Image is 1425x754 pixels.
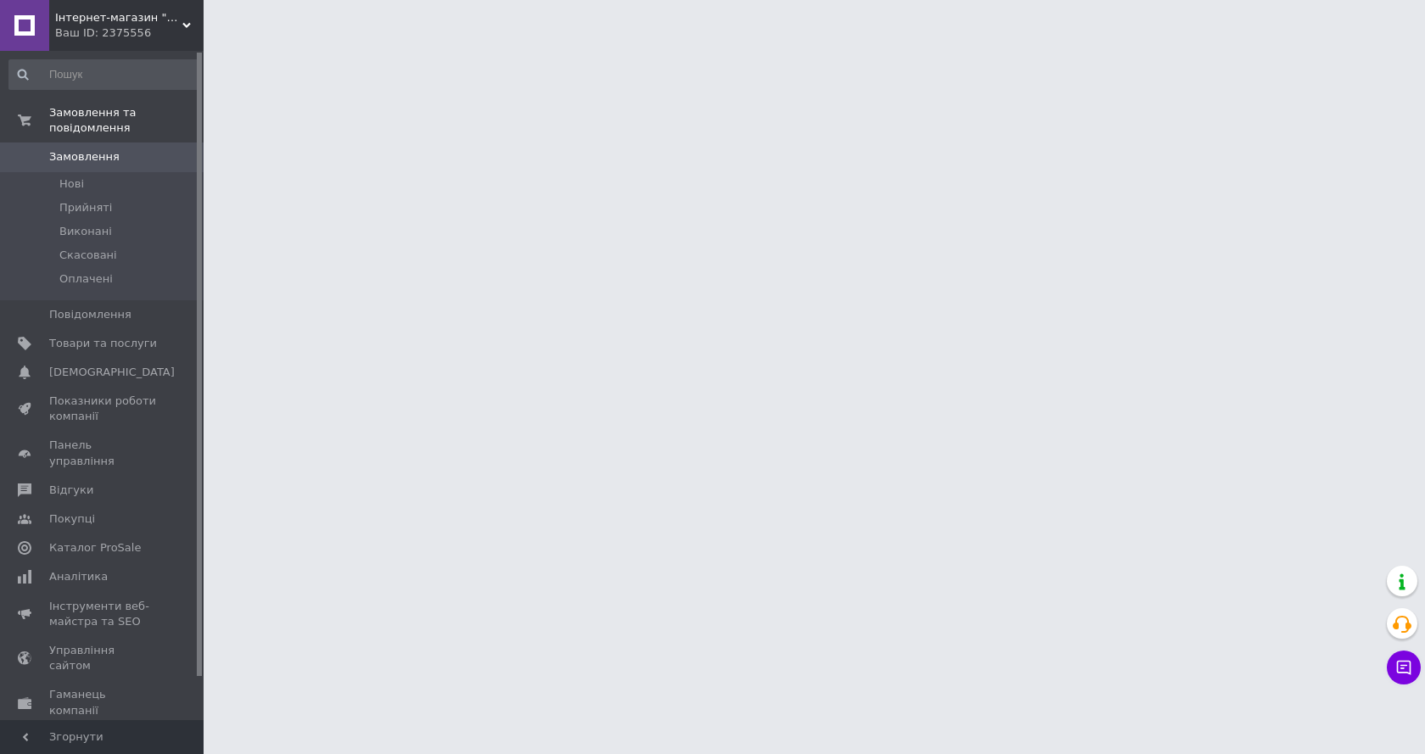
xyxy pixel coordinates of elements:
span: Скасовані [59,248,117,263]
span: Оплачені [59,271,113,287]
span: Повідомлення [49,307,131,322]
span: Аналітика [49,569,108,584]
span: Інструменти веб-майстра та SEO [49,599,157,629]
input: Пошук [8,59,200,90]
span: Управління сайтом [49,643,157,673]
span: Товари та послуги [49,336,157,351]
span: Інтернет-магазин "Роботяга" [55,10,182,25]
span: Нові [59,176,84,192]
div: Ваш ID: 2375556 [55,25,204,41]
span: Прийняті [59,200,112,215]
span: Гаманець компанії [49,687,157,718]
span: Замовлення [49,149,120,165]
span: Замовлення та повідомлення [49,105,204,136]
button: Чат з покупцем [1387,651,1421,684]
span: Панель управління [49,438,157,468]
span: Покупці [49,511,95,527]
span: Каталог ProSale [49,540,141,556]
span: Показники роботи компанії [49,394,157,424]
span: [DEMOGRAPHIC_DATA] [49,365,175,380]
span: Виконані [59,224,112,239]
span: Відгуки [49,483,93,498]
